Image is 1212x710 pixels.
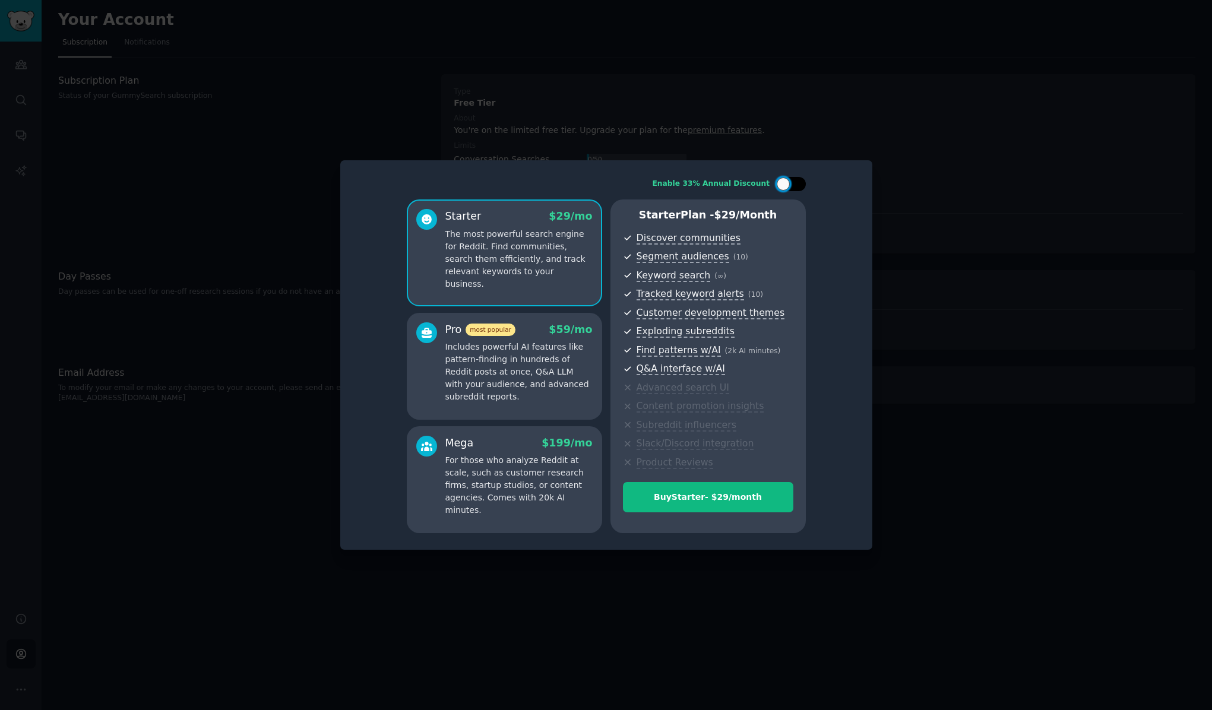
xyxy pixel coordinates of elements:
span: ( 10 ) [748,290,763,299]
p: Starter Plan - [623,208,793,223]
span: Customer development themes [637,307,785,319]
div: Pro [445,322,515,337]
span: $ 29 /mo [549,210,592,222]
span: Advanced search UI [637,382,729,394]
div: Mega [445,436,474,451]
button: BuyStarter- $29/month [623,482,793,512]
span: Q&A interface w/AI [637,363,725,375]
span: ( 2k AI minutes ) [725,347,781,355]
span: $ 29 /month [714,209,777,221]
span: Subreddit influencers [637,419,736,432]
span: Slack/Discord integration [637,438,754,450]
span: $ 199 /mo [542,437,592,449]
span: Product Reviews [637,457,713,469]
p: The most powerful search engine for Reddit. Find communities, search them efficiently, and track ... [445,228,593,290]
span: most popular [466,324,515,336]
div: Buy Starter - $ 29 /month [624,491,793,503]
span: Find patterns w/AI [637,344,721,357]
span: ( ∞ ) [714,272,726,280]
span: Discover communities [637,232,741,245]
span: Tracked keyword alerts [637,288,744,300]
span: Keyword search [637,270,711,282]
p: For those who analyze Reddit at scale, such as customer research firms, startup studios, or conte... [445,454,593,516]
span: Content promotion insights [637,400,764,413]
span: ( 10 ) [733,253,748,261]
p: Includes powerful AI features like pattern-finding in hundreds of Reddit posts at once, Q&A LLM w... [445,341,593,403]
span: Segment audiences [637,251,729,263]
div: Enable 33% Annual Discount [653,179,770,189]
div: Starter [445,209,482,224]
span: Exploding subreddits [637,325,735,338]
span: $ 59 /mo [549,324,592,335]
